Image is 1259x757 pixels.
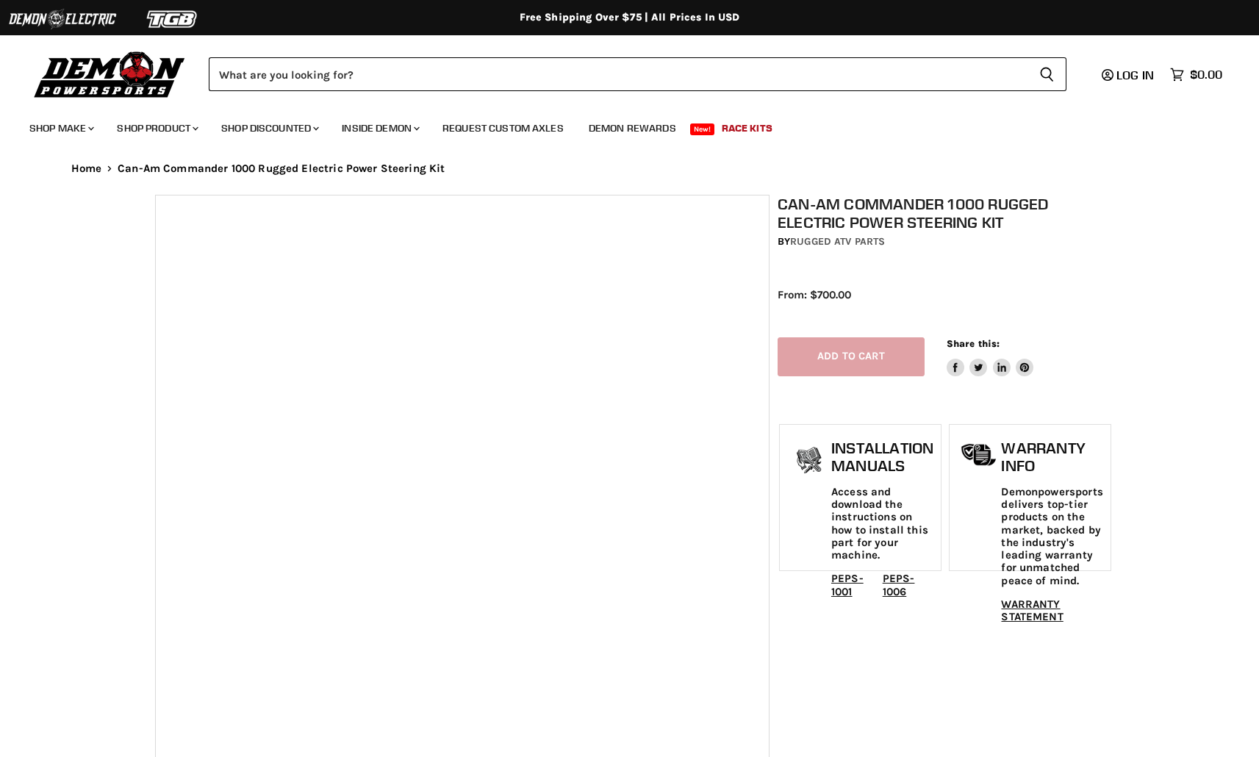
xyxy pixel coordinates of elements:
a: Inside Demon [331,113,428,143]
input: Search [209,57,1027,91]
p: Demonpowersports delivers top-tier products on the market, backed by the industry's leading warra... [1001,486,1102,587]
span: Can-Am Commander 1000 Rugged Electric Power Steering Kit [118,162,445,175]
a: Rugged ATV Parts [790,235,885,248]
a: Log in [1095,68,1163,82]
a: Home [71,162,102,175]
img: Demon Powersports [29,48,190,100]
h1: Warranty Info [1001,440,1102,474]
img: TGB Logo 2 [118,5,228,33]
img: warranty-icon.png [961,443,997,466]
span: From: $700.00 [778,288,851,301]
div: by [778,234,1113,250]
span: New! [690,123,715,135]
a: $0.00 [1163,64,1230,85]
a: PEPS-1001 [831,572,864,598]
a: Demon Rewards [578,113,687,143]
button: Search [1027,57,1066,91]
h1: Can-Am Commander 1000 Rugged Electric Power Steering Kit [778,195,1113,232]
span: Share this: [947,338,1000,349]
a: WARRANTY STATEMENT [1001,598,1063,623]
a: PEPS-1006 [883,572,915,598]
a: Request Custom Axles [431,113,575,143]
ul: Main menu [18,107,1219,143]
a: Race Kits [711,113,783,143]
p: Access and download the instructions on how to install this part for your machine. [831,486,933,562]
a: Shop Make [18,113,103,143]
aside: Share this: [947,337,1034,376]
h1: Installation Manuals [831,440,933,474]
span: $0.00 [1190,68,1222,82]
img: Demon Electric Logo 2 [7,5,118,33]
div: Free Shipping Over $75 | All Prices In USD [42,11,1218,24]
span: Log in [1116,68,1154,82]
nav: Breadcrumbs [42,162,1218,175]
form: Product [209,57,1066,91]
a: Shop Product [106,113,207,143]
a: Shop Discounted [210,113,328,143]
img: install_manual-icon.png [791,443,828,480]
